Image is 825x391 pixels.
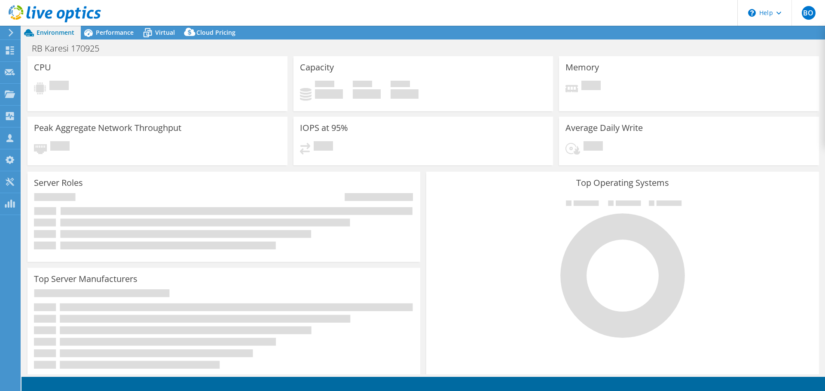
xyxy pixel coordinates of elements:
span: Virtual [155,28,175,36]
h1: RB Karesi 170925 [28,44,113,53]
span: Cloud Pricing [196,28,235,36]
span: Free [353,81,372,89]
span: Pending [584,141,603,153]
h3: Peak Aggregate Network Throughput [34,123,181,133]
span: Environment [37,28,74,36]
h3: CPU [34,63,51,72]
h3: Average Daily Write [565,123,643,133]
h3: IOPS at 95% [300,123,348,133]
h3: Memory [565,63,599,72]
span: Pending [50,141,70,153]
h4: 0 GiB [353,89,381,99]
span: Used [315,81,334,89]
h3: Capacity [300,63,334,72]
span: Pending [314,141,333,153]
span: BO [802,6,816,20]
h3: Top Operating Systems [433,178,813,188]
span: Total [391,81,410,89]
h3: Server Roles [34,178,83,188]
span: Pending [49,81,69,92]
span: Pending [581,81,601,92]
h4: 0 GiB [315,89,343,99]
h3: Top Server Manufacturers [34,274,137,284]
span: Performance [96,28,134,36]
svg: \n [748,9,756,17]
h4: 0 GiB [391,89,419,99]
